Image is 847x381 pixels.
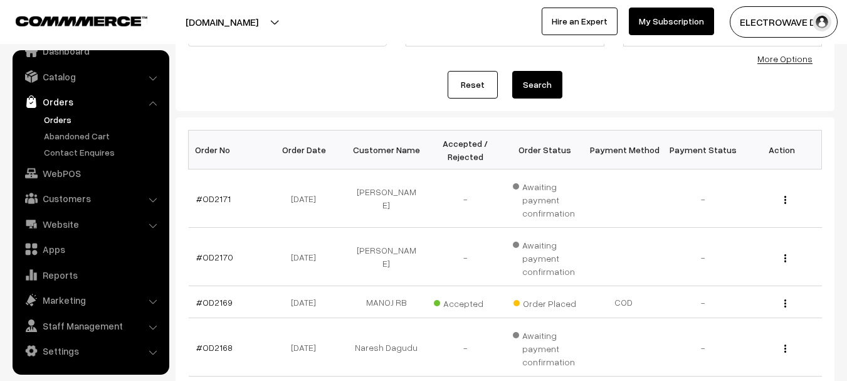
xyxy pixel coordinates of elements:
td: [DATE] [268,286,347,318]
th: Action [742,131,821,169]
a: Hire an Expert [542,8,618,35]
a: Contact Enquires [41,146,165,159]
img: Menu [784,196,786,204]
a: Website [16,213,165,235]
span: Order Placed [513,294,576,310]
th: Customer Name [347,131,426,169]
td: - [426,318,505,377]
td: [DATE] [268,228,347,286]
td: - [426,169,505,228]
a: Reset [448,71,498,99]
a: Customers [16,187,165,210]
th: Payment Status [663,131,742,169]
th: Order No [189,131,268,169]
img: COMMMERCE [16,16,147,26]
th: Order Date [268,131,347,169]
a: #OD2171 [196,193,231,204]
th: Payment Method [584,131,663,169]
td: - [663,228,742,286]
span: Accepted [434,294,497,310]
td: - [663,318,742,377]
td: [PERSON_NAME] [347,228,426,286]
a: Staff Management [16,314,165,337]
a: Dashboard [16,40,165,62]
a: #OD2168 [196,342,233,353]
a: Orders [16,90,165,113]
th: Accepted / Rejected [426,131,505,169]
td: COD [584,286,663,318]
a: My Subscription [629,8,714,35]
td: [PERSON_NAME] [347,169,426,228]
a: Reports [16,264,165,286]
a: WebPOS [16,162,165,185]
a: Apps [16,238,165,260]
td: Naresh Dagudu [347,318,426,377]
img: Menu [784,254,786,262]
a: COMMMERCE [16,13,125,28]
a: #OD2170 [196,252,233,262]
td: - [426,228,505,286]
img: Menu [784,299,786,308]
a: #OD2169 [196,297,233,308]
span: Awaiting payment confirmation [513,177,577,220]
span: Awaiting payment confirmation [513,235,577,278]
a: Marketing [16,289,165,311]
a: More Options [757,53,813,64]
img: Menu [784,345,786,353]
td: MANOJ RB [347,286,426,318]
img: user [813,13,831,31]
a: Orders [41,113,165,126]
a: Abandoned Cart [41,129,165,142]
button: [DOMAIN_NAME] [142,6,302,38]
a: Settings [16,340,165,362]
button: ELECTROWAVE DE… [730,6,838,38]
span: Awaiting payment confirmation [513,326,577,368]
button: Search [512,71,562,99]
td: - [663,286,742,318]
td: [DATE] [268,169,347,228]
td: [DATE] [268,318,347,377]
th: Order Status [505,131,584,169]
a: Catalog [16,65,165,88]
td: - [663,169,742,228]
